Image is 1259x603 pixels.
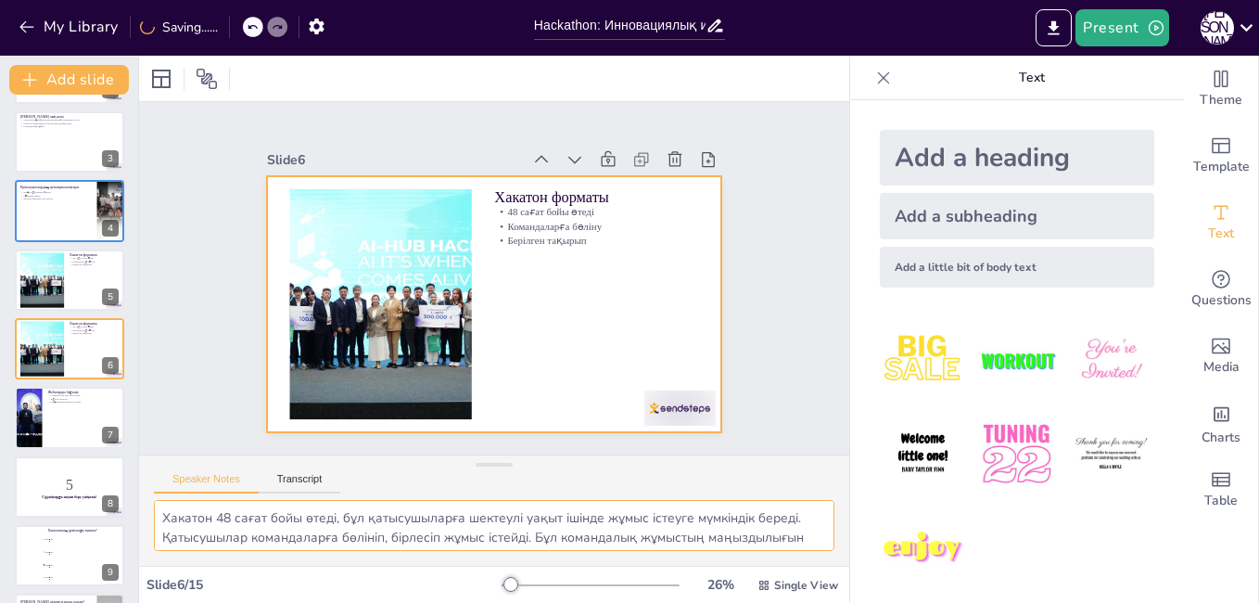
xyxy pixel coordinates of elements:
[102,357,119,374] div: 6
[20,194,92,198] p: Тәжірибе жинау
[47,390,119,395] p: Жобаларды бағалау
[973,411,1060,497] img: 5.jpeg
[15,111,124,173] div: 3
[47,397,119,401] p: Бағалау процесі
[880,506,966,592] img: 7.jpeg
[1184,122,1258,189] div: Add ready made slides
[20,185,92,190] p: Қатысушылардың артықшылықтары
[20,125,119,129] p: Командалық жұмыс
[698,576,743,594] div: 26 %
[47,528,119,533] p: Хакатонның ұзақтығы қанша?
[102,220,119,237] div: 4
[534,12,706,39] input: Insert title
[20,114,119,120] p: [PERSON_NAME] мақсаты
[102,564,119,581] div: 9
[47,394,119,398] p: Сарапшылар мен менторлар
[102,289,119,305] div: 5
[70,325,119,328] p: 48 сағат бойы өтеді
[70,251,119,257] p: Хакатон форматы
[70,263,119,266] p: Берілген тақырып
[880,317,966,404] img: 1.jpeg
[774,578,838,593] span: Single View
[15,456,124,518] div: 8
[70,260,119,263] p: Командаларға бөліну
[1204,491,1238,511] span: Table
[45,538,123,541] span: 24 сағат
[1068,317,1154,404] img: 3.jpeg
[1191,290,1252,311] span: Questions
[1184,390,1258,456] div: Add charts and graphs
[501,205,706,240] p: 48 сағат бойы өтеді
[154,473,259,494] button: Speaker Notes
[259,473,341,494] button: Transcript
[15,250,124,311] div: 5
[1201,9,1234,46] button: А [PERSON_NAME]
[102,427,119,443] div: 7
[1184,323,1258,390] div: Add images, graphics, shapes or video
[20,191,92,195] p: Жаңа дағдыларды үйрену
[1184,189,1258,256] div: Add text boxes
[154,500,834,551] textarea: Хакатон 48 сағат бойы өтеді, бұл қатысушыларға шектеулі уақыт ішінде жұмыс істеуге мүмкіндік бере...
[70,332,119,336] p: Берілген тақырып
[1184,456,1258,523] div: Add a table
[1201,11,1234,45] div: А [PERSON_NAME]
[880,247,1154,288] div: Add a little bit of body text
[1068,411,1154,497] img: 6.jpeg
[1184,256,1258,323] div: Get real-time input from your audience
[15,387,124,448] div: 7
[880,193,1154,239] div: Add a subheading
[15,180,124,241] div: 4
[70,256,119,260] p: 48 сағат бойы өтеді
[1036,9,1072,46] button: Export to PowerPoint
[880,411,966,497] img: 4.jpeg
[102,495,119,512] div: 8
[498,234,703,269] p: Берілген тақырып
[499,220,704,255] p: Командаларға бөліну
[15,525,124,586] div: 9
[502,187,707,230] p: Хакатон форматы
[146,64,176,94] div: Layout
[45,564,123,567] span: 48 сағат
[42,494,96,498] strong: Сұрақтарға жауап беру уақыты!
[15,318,124,379] div: 6
[9,65,129,95] button: Add slide
[70,321,119,327] p: Хакатон форматы
[146,576,502,594] div: Slide 6 / 15
[45,551,123,554] span: 36 сағат
[1202,428,1240,448] span: Charts
[102,150,119,167] div: 3
[1193,157,1250,177] span: Template
[140,19,218,36] div: Saving......
[1075,9,1168,46] button: Present
[196,68,218,90] span: Position
[20,475,119,495] p: 5
[14,12,126,42] button: My Library
[898,56,1165,100] p: Text
[20,118,119,122] p: Хакатонның мақсаты инновациялық шешімдер жасау
[1208,224,1234,244] span: Text
[1184,56,1258,122] div: Change the overall theme
[70,328,119,332] p: Командаларға бөліну
[1200,90,1242,110] span: Theme
[880,130,1154,186] div: Add a heading
[279,128,534,173] div: Slide 6
[20,122,119,125] p: Хакатон барысында технологияларды қолдану
[1203,357,1240,378] span: Media
[45,577,123,580] span: 60 сағат
[47,401,119,404] p: Жеңімпаздар марапатталады
[20,198,92,201] p: Желілік байланыстар орнату
[973,317,1060,404] img: 2.jpeg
